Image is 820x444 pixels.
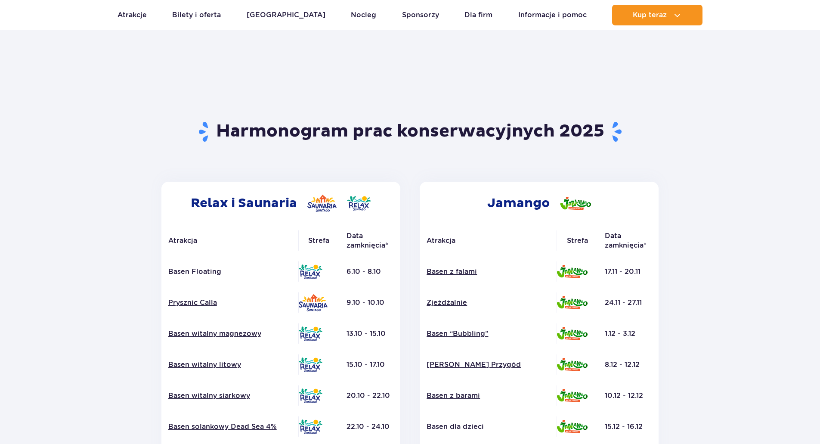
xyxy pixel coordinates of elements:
[118,5,147,25] a: Atrakcje
[598,349,659,380] td: 8.12 - 12.12
[168,267,291,276] p: Basen Floating
[557,265,588,278] img: Jamango
[298,294,328,311] img: Saunaria
[598,287,659,318] td: 24.11 - 27.11
[168,298,291,307] a: Prysznic Calla
[427,360,550,369] a: [PERSON_NAME] Przygód
[340,380,400,411] td: 20.10 - 22.10
[557,296,588,309] img: Jamango
[557,420,588,433] img: Jamango
[172,5,221,25] a: Bilety i oferta
[612,5,702,25] button: Kup teraz
[340,318,400,349] td: 13.10 - 15.10
[557,225,598,256] th: Strefa
[340,256,400,287] td: 6.10 - 8.10
[427,329,550,338] a: Basen “Bubbling”
[168,422,291,432] a: Basen solankowy Dead Sea 4%
[598,318,659,349] td: 1.12 - 3.12
[298,388,322,403] img: Relax
[298,326,322,341] img: Relax
[598,256,659,287] td: 17.11 - 20.11
[557,389,588,402] img: Jamango
[298,225,340,256] th: Strefa
[464,5,492,25] a: Dla firm
[557,358,588,371] img: Jamango
[347,196,371,211] img: Relax
[560,197,591,210] img: Jamango
[557,327,588,340] img: Jamango
[427,422,550,432] p: Basen dla dzieci
[598,380,659,411] td: 10.12 - 12.12
[298,357,322,372] img: Relax
[298,264,322,279] img: Relax
[168,360,291,369] a: Basen witalny litowy
[420,225,557,256] th: Atrakcja
[247,5,325,25] a: [GEOGRAPHIC_DATA]
[161,225,298,256] th: Atrakcja
[633,11,667,19] span: Kup teraz
[351,5,376,25] a: Nocleg
[427,391,550,401] a: Basen z barami
[518,5,587,25] a: Informacje i pomoc
[402,5,439,25] a: Sponsorzy
[340,225,400,256] th: Data zamknięcia*
[340,349,400,380] td: 15.10 - 17.10
[340,287,400,318] td: 9.10 - 10.10
[427,298,550,307] a: Zjeżdżalnie
[420,182,659,225] h2: Jamango
[598,225,659,256] th: Data zamknięcia*
[298,419,322,434] img: Relax
[168,329,291,338] a: Basen witalny magnezowy
[161,182,400,225] h2: Relax i Saunaria
[340,411,400,442] td: 22.10 - 24.10
[168,391,291,401] a: Basen witalny siarkowy
[598,411,659,442] td: 15.12 - 16.12
[307,195,337,212] img: Saunaria
[158,121,662,143] h1: Harmonogram prac konserwacyjnych 2025
[427,267,550,276] a: Basen z falami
